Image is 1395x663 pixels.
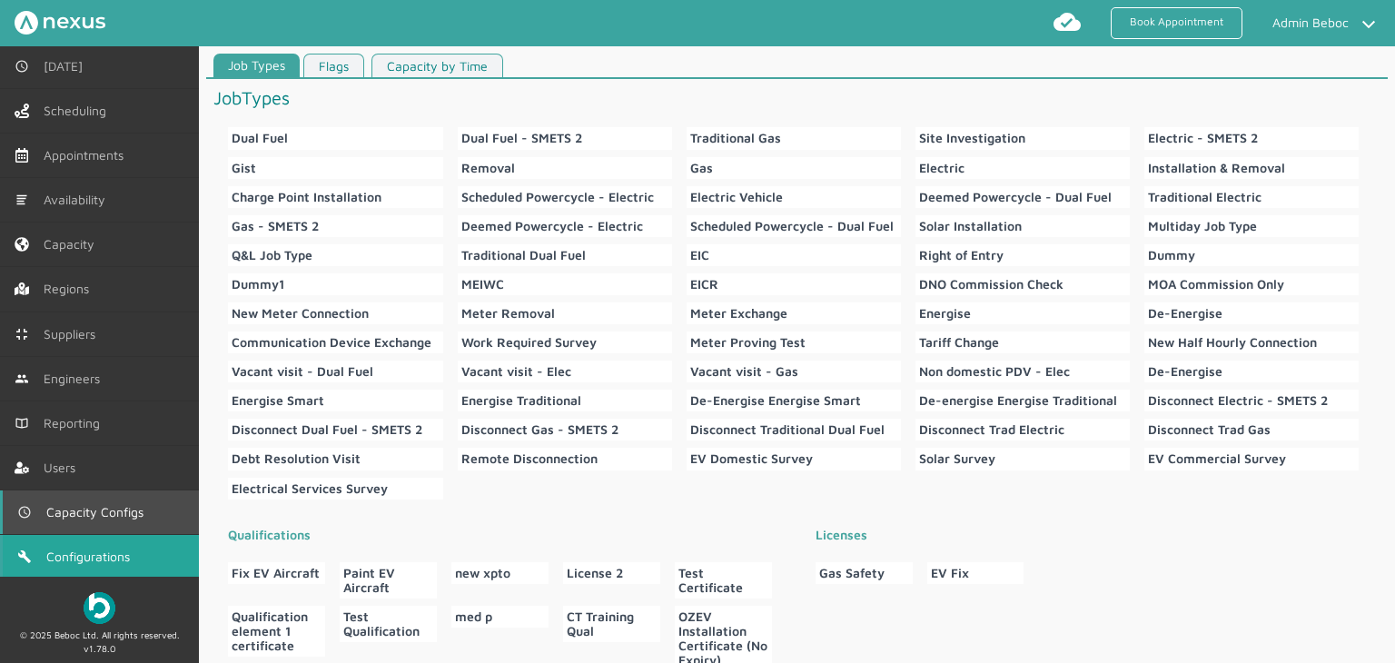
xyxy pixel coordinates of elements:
[232,451,361,466] div: Debt Resolution Visit
[919,219,1022,233] div: Solar Installation
[1148,190,1261,204] div: Traditional Electric
[1148,451,1286,466] div: EV Commercial Survey
[919,248,1004,262] div: Right of Entry
[690,248,709,262] div: EIC
[232,609,322,653] div: Qualification element 1 certificate
[461,451,598,466] div: Remote Disconnection
[461,219,643,233] div: Deemed Powercycle - Electric
[15,193,29,207] img: md-list.svg
[1148,335,1317,350] div: New Half Hourly Connection
[15,327,29,341] img: md-contract.svg
[461,248,586,262] div: Traditional Dual Fuel
[15,371,29,386] img: md-people.svg
[232,219,319,233] div: Gas - SMETS 2
[343,566,433,595] div: Paint EV Aircraft
[919,364,1070,379] div: Non domestic PDV - Elec
[461,161,515,175] div: Removal
[15,237,29,252] img: capacity-left-menu.svg
[1148,219,1257,233] div: Multiday Job Type
[919,422,1064,437] div: Disconnect Trad Electric
[44,371,107,386] span: Engineers
[919,131,1025,145] div: Site Investigation
[461,364,571,379] div: Vacant visit - Elec
[15,416,29,430] img: md-book.svg
[15,460,29,475] img: user-left-menu.svg
[15,282,29,296] img: regions.left-menu.svg
[461,131,582,145] div: Dual Fuel - SMETS 2
[455,566,510,580] div: new xpto
[1111,7,1242,39] a: Book Appointment
[44,327,103,341] span: Suppliers
[232,161,256,175] div: Gist
[1148,277,1284,292] div: MOA Commission Only
[44,104,114,118] span: Scheduling
[461,335,597,350] div: Work Required Survey
[1053,7,1082,36] img: md-cloud-done.svg
[46,549,137,564] span: Configurations
[690,277,718,292] div: EICR
[455,609,492,624] div: med p
[690,422,885,437] div: Disconnect Traditional Dual Fuel
[44,460,83,475] span: Users
[213,79,793,116] h1: JobTypes
[919,451,995,466] div: Solar Survey
[819,566,885,580] div: Gas Safety
[808,518,1366,551] label: Licenses
[1148,422,1271,437] div: Disconnect Trad Gas
[44,282,96,296] span: Regions
[690,364,798,379] div: Vacant visit - Gas
[232,190,381,204] div: Charge Point Installation
[15,104,29,118] img: scheduling-left-menu.svg
[44,416,107,430] span: Reporting
[461,393,581,408] div: Energise Traditional
[44,237,102,252] span: Capacity
[1148,306,1222,321] div: De-Energise
[690,393,861,408] div: De-Energise Energise Smart
[232,335,431,350] div: Communication Device Exchange
[15,59,29,74] img: md-time.svg
[461,422,618,437] div: Disconnect Gas - SMETS 2
[1148,393,1328,408] div: Disconnect Electric - SMETS 2
[931,566,969,580] div: EV Fix
[232,566,320,580] div: Fix EV Aircraft
[15,148,29,163] img: appointments-left-menu.svg
[690,190,783,204] div: Electric Vehicle
[221,518,778,551] label: Qualifications
[232,248,312,262] div: Q&L Job Type
[919,393,1117,408] div: De-energise Energise Traditional
[919,277,1064,292] div: DNO Commission Check
[213,54,300,78] a: Job Types
[1148,248,1195,262] div: Dummy
[232,131,288,145] div: Dual Fuel
[690,161,713,175] div: Gas
[919,190,1112,204] div: Deemed Powercycle - Dual Fuel
[690,219,894,233] div: Scheduled Powercycle - Dual Fuel
[343,609,433,638] div: Test Qualification
[17,505,32,520] img: md-time.svg
[690,306,787,321] div: Meter Exchange
[690,131,781,145] div: Traditional Gas
[15,11,105,35] img: Nexus
[84,592,115,624] img: Beboc Logo
[567,609,657,638] div: CT Training Qual
[461,190,654,204] div: Scheduled Powercycle - Electric
[44,148,131,163] span: Appointments
[1148,364,1222,379] div: De-Energise
[1148,131,1258,145] div: Electric - SMETS 2
[232,481,388,496] div: Electrical Services Survey
[303,54,364,78] a: Flags
[690,451,813,466] div: EV Domestic Survey
[919,335,999,350] div: Tariff Change
[232,364,373,379] div: Vacant visit - Dual Fuel
[919,306,971,321] div: Energise
[232,422,422,437] div: Disconnect Dual Fuel - SMETS 2
[232,277,285,292] div: Dummy1
[232,306,369,321] div: New Meter Connection
[567,566,623,580] div: License 2
[371,54,503,78] a: Capacity by Time
[1148,161,1285,175] div: Installation & Removal
[46,505,151,520] span: Capacity Configs
[461,277,504,292] div: MEIWC
[690,335,806,350] div: Meter Proving Test
[678,566,768,595] div: Test Certificate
